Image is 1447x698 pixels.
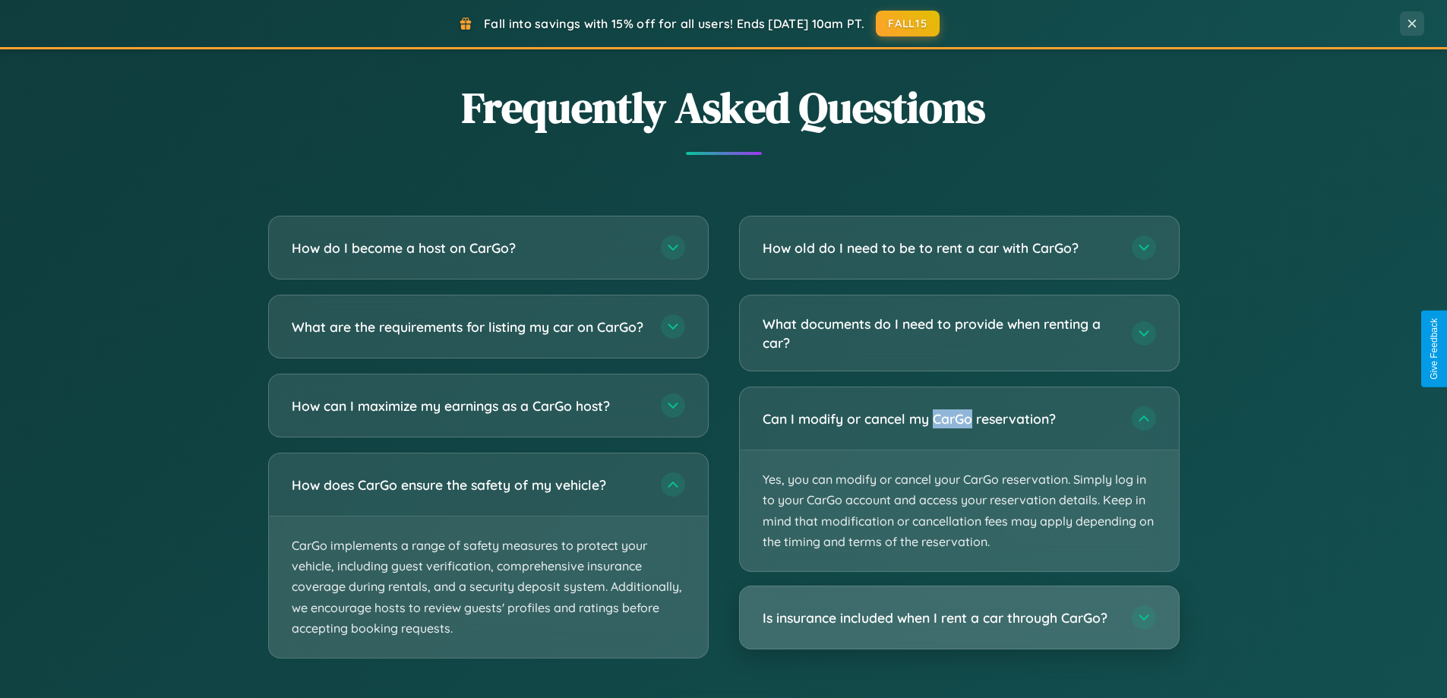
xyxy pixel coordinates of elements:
[1429,318,1439,380] div: Give Feedback
[484,16,864,31] span: Fall into savings with 15% off for all users! Ends [DATE] 10am PT.
[268,78,1180,137] h2: Frequently Asked Questions
[740,450,1179,571] p: Yes, you can modify or cancel your CarGo reservation. Simply log in to your CarGo account and acc...
[292,475,646,494] h3: How does CarGo ensure the safety of my vehicle?
[763,409,1117,428] h3: Can I modify or cancel my CarGo reservation?
[876,11,940,36] button: FALL15
[763,314,1117,352] h3: What documents do I need to provide when renting a car?
[763,238,1117,257] h3: How old do I need to be to rent a car with CarGo?
[763,608,1117,627] h3: Is insurance included when I rent a car through CarGo?
[292,238,646,257] h3: How do I become a host on CarGo?
[292,396,646,415] h3: How can I maximize my earnings as a CarGo host?
[269,516,708,658] p: CarGo implements a range of safety measures to protect your vehicle, including guest verification...
[292,317,646,336] h3: What are the requirements for listing my car on CarGo?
